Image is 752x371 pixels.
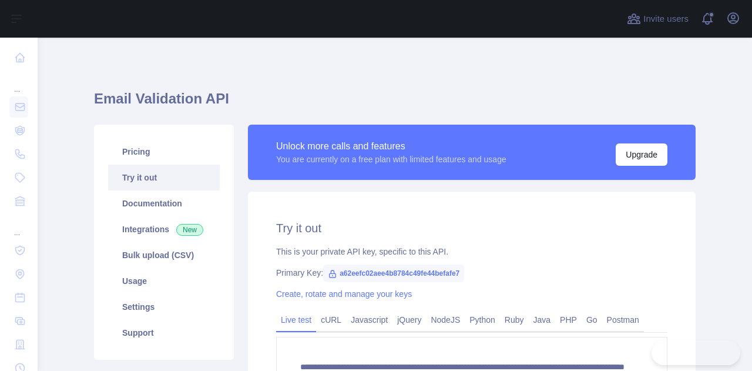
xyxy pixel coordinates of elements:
a: Javascript [346,310,392,329]
a: Live test [276,310,316,329]
h2: Try it out [276,220,667,236]
a: Create, rotate and manage your keys [276,289,412,299]
a: Integrations New [108,216,220,242]
a: Postman [602,310,644,329]
button: Invite users [625,9,691,28]
a: Ruby [500,310,529,329]
a: Try it out [108,165,220,190]
a: PHP [555,310,582,329]
a: Python [465,310,500,329]
a: Settings [108,294,220,320]
a: cURL [316,310,346,329]
h1: Email Validation API [94,89,696,118]
a: Bulk upload (CSV) [108,242,220,268]
span: Invite users [643,12,689,26]
a: Go [582,310,602,329]
iframe: Toggle Customer Support [652,340,740,365]
a: NodeJS [426,310,465,329]
button: Upgrade [616,143,667,166]
a: Java [529,310,556,329]
a: Pricing [108,139,220,165]
a: Support [108,320,220,346]
div: Primary Key: [276,267,667,279]
div: ... [9,71,28,94]
span: New [176,224,203,236]
span: a62eefc02aee4b8784c49fe44befafe7 [323,265,464,282]
div: You are currently on a free plan with limited features and usage [276,153,506,165]
div: Unlock more calls and features [276,139,506,153]
div: This is your private API key, specific to this API. [276,246,667,258]
a: Usage [108,268,220,294]
div: ... [9,214,28,238]
a: jQuery [392,310,426,329]
a: Documentation [108,190,220,216]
